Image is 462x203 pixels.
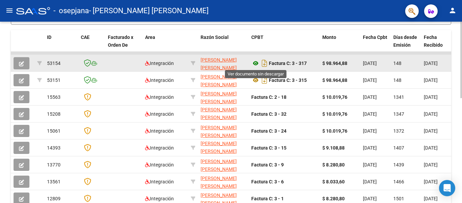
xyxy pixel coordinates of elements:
[201,107,237,120] span: [PERSON_NAME] [PERSON_NAME]
[145,111,174,117] span: Integración
[145,35,155,40] span: Area
[145,77,174,83] span: Integración
[363,35,387,40] span: Fecha Cpbt
[47,179,61,184] span: 13561
[201,176,237,189] span: [PERSON_NAME] [PERSON_NAME]
[322,94,347,100] strong: $ 10.019,76
[47,35,51,40] span: ID
[424,145,438,151] span: [DATE]
[393,162,404,167] span: 1439
[89,3,209,18] span: - [PERSON_NAME] [PERSON_NAME]
[201,91,237,104] span: [PERSON_NAME] [PERSON_NAME]
[322,162,345,167] strong: $ 8.280,80
[105,30,142,60] datatable-header-cell: Facturado x Orden De
[260,58,269,69] i: Descargar documento
[421,30,452,60] datatable-header-cell: Fecha Recibido
[363,196,377,201] span: [DATE]
[201,35,229,40] span: Razón Social
[424,77,438,83] span: [DATE]
[47,77,61,83] span: 53151
[251,94,286,100] strong: Factura C: 2 - 18
[201,175,246,189] div: 27396749969
[142,30,188,60] datatable-header-cell: Area
[201,56,246,70] div: 27396749969
[363,111,377,117] span: [DATE]
[251,179,284,184] strong: Factura C: 3 - 6
[424,128,438,134] span: [DATE]
[47,94,61,100] span: 15563
[439,180,455,196] div: Open Intercom Messenger
[201,141,237,154] span: [PERSON_NAME] [PERSON_NAME]
[145,61,174,66] span: Integración
[145,162,174,167] span: Integración
[424,196,438,201] span: [DATE]
[251,35,263,40] span: CPBT
[47,196,61,201] span: 12809
[320,30,360,60] datatable-header-cell: Monto
[201,159,237,172] span: [PERSON_NAME] [PERSON_NAME]
[5,6,14,15] mat-icon: menu
[393,61,401,66] span: 148
[269,77,307,83] strong: Factura C: 3 - 315
[424,35,443,48] span: Fecha Recibido
[145,145,174,151] span: Integración
[201,74,237,87] span: [PERSON_NAME] [PERSON_NAME]
[424,61,438,66] span: [DATE]
[393,94,404,100] span: 1341
[322,128,347,134] strong: $ 10.019,76
[47,61,61,66] span: 53154
[363,77,377,83] span: [DATE]
[251,111,286,117] strong: Factura C: 3 - 32
[322,35,336,40] span: Monto
[393,145,404,151] span: 1407
[201,124,246,138] div: 27396749969
[424,111,438,117] span: [DATE]
[322,145,345,151] strong: $ 9.108,88
[393,179,404,184] span: 1466
[322,111,347,117] strong: $ 10.019,76
[53,3,89,18] span: - osepjana
[249,30,320,60] datatable-header-cell: CPBT
[322,77,347,83] strong: $ 98.964,88
[322,179,345,184] strong: $ 8.033,60
[201,57,237,70] span: [PERSON_NAME] [PERSON_NAME]
[201,141,246,155] div: 27396749969
[360,30,391,60] datatable-header-cell: Fecha Cpbt
[81,35,90,40] span: CAE
[47,128,61,134] span: 15061
[424,179,438,184] span: [DATE]
[201,73,246,87] div: 27396749969
[424,94,438,100] span: [DATE]
[269,61,307,66] strong: Factura C: 3 - 317
[251,196,284,201] strong: Factura C: 3 - 1
[201,158,246,172] div: 27396749969
[108,35,133,48] span: Facturado x Orden De
[393,111,404,117] span: 1347
[201,90,246,104] div: 27396749969
[363,94,377,100] span: [DATE]
[393,35,417,48] span: Días desde Emisión
[145,94,174,100] span: Integración
[47,162,61,167] span: 13770
[260,75,269,86] i: Descargar documento
[145,179,174,184] span: Integración
[145,128,174,134] span: Integración
[393,77,401,83] span: 148
[47,145,61,151] span: 14393
[198,30,249,60] datatable-header-cell: Razón Social
[201,107,246,121] div: 27396749969
[251,162,284,167] strong: Factura C: 3 - 9
[424,162,438,167] span: [DATE]
[363,179,377,184] span: [DATE]
[363,61,377,66] span: [DATE]
[201,125,237,138] span: [PERSON_NAME] [PERSON_NAME]
[363,145,377,151] span: [DATE]
[393,196,404,201] span: 1501
[47,111,61,117] span: 15208
[78,30,105,60] datatable-header-cell: CAE
[44,30,78,60] datatable-header-cell: ID
[393,128,404,134] span: 1372
[363,128,377,134] span: [DATE]
[391,30,421,60] datatable-header-cell: Días desde Emisión
[448,6,457,15] mat-icon: person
